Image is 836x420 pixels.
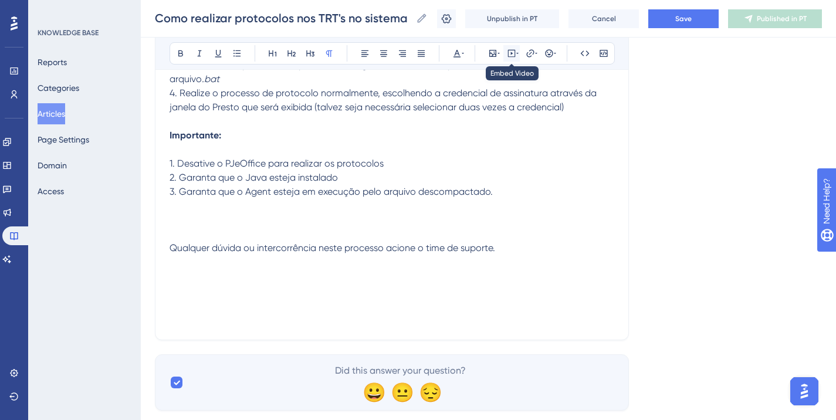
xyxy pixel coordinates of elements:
button: Articles [38,103,65,124]
span: 4. Realize o processo de protocolo normalmente, escolhendo a credencial de assinatura através da ... [170,87,599,113]
span: 3. Garanta que o Agent esteja em execução pelo arquivo descompactado. [170,186,493,197]
button: Domain [38,155,67,176]
button: Unpublish in PT [465,9,559,28]
div: 😔 [419,382,438,401]
em: .bat [202,73,219,84]
span: Save [675,14,692,23]
strong: Importante: [170,130,221,141]
span: Cancel [592,14,616,23]
iframe: UserGuiding AI Assistant Launcher [787,374,822,409]
button: Page Settings [38,129,89,150]
button: Reports [38,52,67,73]
input: Article Name [155,10,411,26]
span: Did this answer your question? [335,364,466,378]
div: KNOWLEDGE BASE [38,28,99,38]
button: Categories [38,77,79,99]
span: Published in PT [757,14,807,23]
span: Unpublish in PT [487,14,537,23]
button: Access [38,181,64,202]
button: Save [648,9,719,28]
span: 1. Desative o PJeOffice para realizar os protocolos [170,158,384,169]
button: Published in PT [728,9,822,28]
button: Cancel [568,9,639,28]
div: 😐 [391,382,409,401]
span: Need Help? [28,3,73,17]
div: 😀 [363,382,381,401]
span: Qualquer dúvida ou intercorrência neste processo acione o time de suporte. [170,242,495,253]
span: 2. Garanta que o Java esteja instalado [170,172,338,183]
